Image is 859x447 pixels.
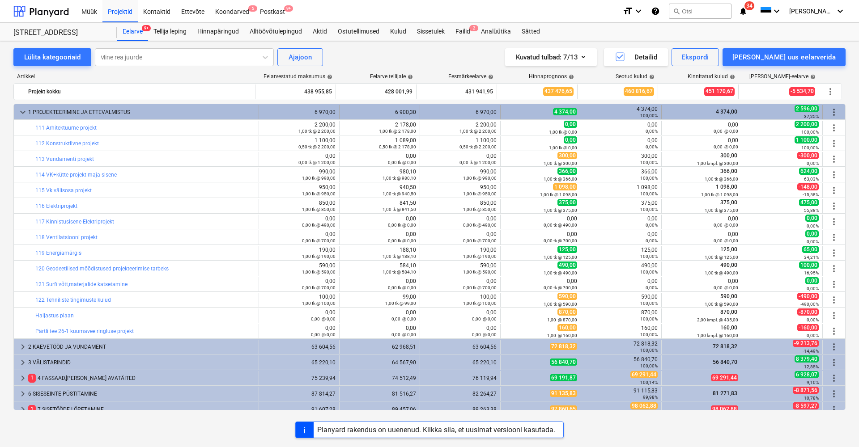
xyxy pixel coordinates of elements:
[35,312,74,319] a: Haljastus plaan
[463,223,497,228] small: 0,00 tk @ 490,00
[803,192,819,197] small: -15,58%
[448,73,493,80] div: Eesmärkeelarve
[805,215,819,222] span: 0,00
[277,48,323,66] button: Ajajoon
[567,74,574,80] span: help
[801,130,819,135] small: 100,00%
[549,145,577,150] small: 1,00 tk @ 0,00
[35,234,98,240] a: 118 Ventilatsiooni projekt
[585,122,658,134] div: 0,00
[807,223,819,228] small: 0,00%
[424,231,497,244] div: 0,00
[463,176,497,181] small: 1,00 tk @ 990,00
[307,23,332,41] a: Aktid
[370,73,413,80] div: Eelarve tellijale
[640,270,658,274] small: 100,00%
[553,183,577,190] span: 1 098,00
[829,169,839,180] span: Rohkem tegevusi
[719,309,738,315] span: 870,00
[800,302,819,307] small: -490,00%
[35,219,114,225] a: 117 Kinnistusisene Elektriprojekt
[17,107,28,118] span: keyboard_arrow_down
[715,109,738,115] span: 4 374,00
[343,122,416,134] div: 2 178,00
[585,106,658,118] div: 4 374,00
[829,122,839,133] span: Rohkem tegevusi
[13,28,106,38] div: [STREET_ADDRESS]
[829,216,839,227] span: Rohkem tegevusi
[640,207,658,212] small: 100,00%
[728,74,735,80] span: help
[714,285,738,290] small: 0,00 @ 0,00
[412,23,450,41] a: Sissetulek
[263,137,336,150] div: 1 100,00
[807,286,819,291] small: 0,00%
[829,342,839,352] span: Rohkem tegevusi
[35,250,81,256] a: 119 Energiamärgis
[259,84,332,99] div: 438 955,85
[302,301,336,306] small: 1,00 tk @ 100,00
[248,5,257,12] span: 5
[192,23,244,41] a: Hinnapäringud
[646,238,658,243] small: 0,00%
[343,215,416,228] div: 0,00
[732,51,836,63] div: [PERSON_NAME] uus eelarverida
[564,136,577,143] span: 0,00
[799,261,819,269] span: 100,00
[385,301,416,306] small: 1,00 tk @ 99,00
[705,208,738,213] small: 1,00 tk @ 375,00
[585,215,658,228] div: 0,00
[829,279,839,290] span: Rohkem tegevusi
[343,200,416,212] div: 841,50
[385,23,412,41] a: Kulud
[585,153,658,165] div: 300,00
[802,246,819,253] span: 65,00
[263,200,336,212] div: 850,00
[640,301,658,306] small: 100,00%
[544,302,577,307] small: 1,00 tk @ 590,00
[302,254,336,259] small: 1,00 tk @ 190,00
[35,156,94,162] a: 113 Vundamenti projekt
[343,294,416,306] div: 99,00
[564,121,577,128] span: 0,00
[633,6,644,17] i: keyboard_arrow_down
[646,285,658,290] small: 0,00%
[719,168,738,174] span: 366,00
[343,231,416,244] div: 0,00
[463,207,497,212] small: 1,00 tk @ 850,00
[540,192,577,197] small: 1,00 tk @ 1 098,00
[450,23,476,41] div: Failid
[35,125,97,131] a: 111 Arhitektuurne projekt
[829,373,839,384] span: Rohkem tegevusi
[673,8,680,15] span: search
[829,154,839,164] span: Rohkem tegevusi
[544,161,577,166] small: 1,00 tk @ 300,00
[789,87,815,96] span: -5 534,70
[450,23,476,41] a: Failid2
[302,176,336,181] small: 1,00 tk @ 990,00
[13,48,91,66] button: Lülita kategooriaid
[557,152,577,159] span: 300,00
[646,223,658,228] small: 0,00%
[424,184,497,197] div: 950,00
[804,270,819,275] small: 16,95%
[585,200,658,212] div: 375,00
[622,6,633,17] i: format_size
[504,215,577,228] div: 0,00
[388,223,416,228] small: 0,00 tk @ 0,00
[263,247,336,259] div: 190,00
[516,23,545,41] a: Sätted
[117,23,148,41] div: Eelarve
[681,51,709,63] div: Ekspordi
[704,87,735,96] span: 451 170,67
[35,140,99,147] a: 112 Konstruktiivne projekt
[302,191,336,196] small: 1,00 tk @ 950,00
[343,184,416,197] div: 940,50
[388,238,416,243] small: 0,00 tk @ 0,00
[544,223,577,228] small: 0,00 tk @ 490,00
[705,302,738,307] small: 1,00 tk @ 590,00
[585,184,658,197] div: 1 098,00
